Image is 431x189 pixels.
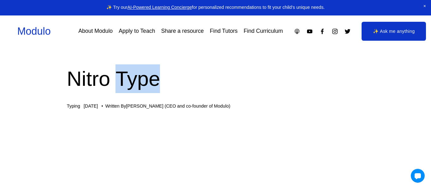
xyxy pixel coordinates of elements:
a: Find Tutors [210,26,238,37]
a: Typing [67,103,80,109]
a: YouTube [306,28,313,35]
h1: Nitro Type [67,64,364,93]
a: Twitter [344,28,351,35]
a: Facebook [319,28,326,35]
a: Apply to Teach [119,26,155,37]
a: Modulo [17,26,51,37]
a: About Modulo [78,26,113,37]
div: Written By [105,103,230,109]
a: Apple Podcasts [294,28,300,35]
a: [PERSON_NAME] (CEO and co-founder of Modulo) [126,103,230,109]
a: Instagram [332,28,338,35]
a: Share a resource [161,26,204,37]
span: [DATE] [84,103,98,109]
a: Find Curriculum [244,26,283,37]
a: AI-Powered Learning Concierge [127,5,192,10]
a: ✨ Ask me anything [362,22,426,41]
